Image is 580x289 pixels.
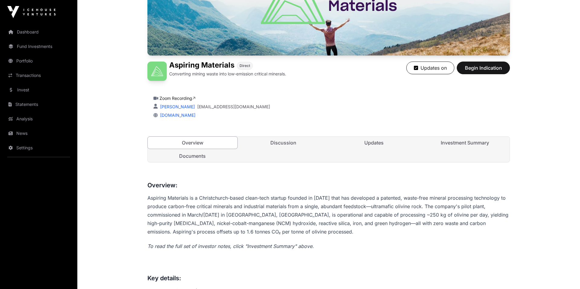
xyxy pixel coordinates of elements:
a: Documents [148,150,237,162]
a: Transactions [5,69,72,82]
img: Icehouse Ventures Logo [7,6,56,18]
h3: Key details: [147,273,510,283]
a: Begin Indication [457,68,510,74]
nav: Tabs [148,137,510,162]
h1: Aspiring Materials [169,62,234,70]
p: Aspiring Materials is a Christchurch-based clean-tech startup founded in [DATE] that has develope... [147,194,510,236]
button: Begin Indication [457,62,510,74]
img: Aspiring Materials [147,62,167,81]
a: Analysis [5,112,72,125]
button: Updates on [406,62,454,74]
a: Dashboard [5,25,72,39]
a: Invest [5,83,72,97]
a: [EMAIL_ADDRESS][DOMAIN_NAME] [197,104,270,110]
iframe: Chat Widget [550,260,580,289]
a: Updates [329,137,419,149]
a: Investment Summary [420,137,510,149]
a: [PERSON_NAME] [159,104,195,109]
h3: Overview: [147,180,510,190]
em: To read the full set of investor notes, click "Investment Summary" above. [147,243,314,249]
span: Direct [240,63,250,68]
p: Converting mining waste into low-emission critical minerals. [169,71,286,77]
a: Overview [147,136,238,149]
a: Portfolio [5,54,72,68]
a: [DOMAIN_NAME] [158,113,195,118]
a: Fund Investments [5,40,72,53]
a: News [5,127,72,140]
a: Statements [5,98,72,111]
a: Discussion [239,137,328,149]
span: Begin Indication [464,64,502,71]
a: Settings [5,141,72,154]
a: Zoom Recording [159,96,195,101]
